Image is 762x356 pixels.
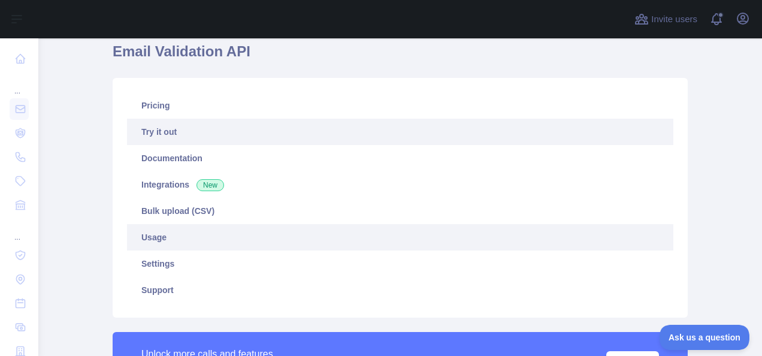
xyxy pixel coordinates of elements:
[651,13,697,26] span: Invite users
[127,251,673,277] a: Settings
[127,224,673,251] a: Usage
[127,171,673,198] a: Integrations New
[10,72,29,96] div: ...
[632,10,700,29] button: Invite users
[127,119,673,145] a: Try it out
[660,325,750,350] iframe: Toggle Customer Support
[113,42,688,71] h1: Email Validation API
[127,198,673,224] a: Bulk upload (CSV)
[127,145,673,171] a: Documentation
[196,179,224,191] span: New
[127,277,673,303] a: Support
[127,92,673,119] a: Pricing
[10,218,29,242] div: ...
